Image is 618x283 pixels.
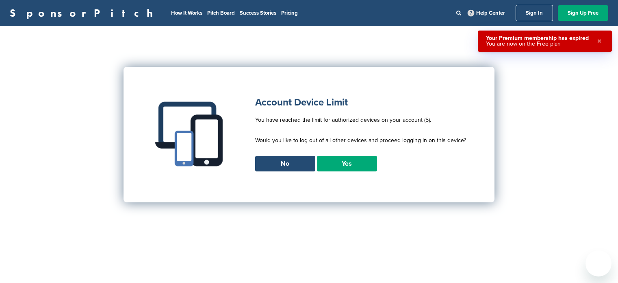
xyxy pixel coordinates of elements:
[255,156,315,171] a: No
[595,35,604,47] button: Close
[281,10,298,16] a: Pricing
[152,95,229,173] img: Multiple devices
[317,156,377,171] a: Yes
[486,41,589,47] div: You are now on the Free plan
[486,35,589,41] div: Your Premium membership has expired
[516,5,553,21] a: Sign In
[10,8,158,18] a: SponsorPitch
[240,10,276,16] a: Success Stories
[171,10,202,16] a: How It Works
[207,10,235,16] a: Pitch Board
[585,250,611,276] iframe: Button to launch messaging window
[255,95,466,110] h1: Account Device Limit
[255,115,466,156] p: You have reached the limit for authorized devices on your account (5). Would you like to log out ...
[558,5,608,21] a: Sign Up Free
[466,8,507,18] a: Help Center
